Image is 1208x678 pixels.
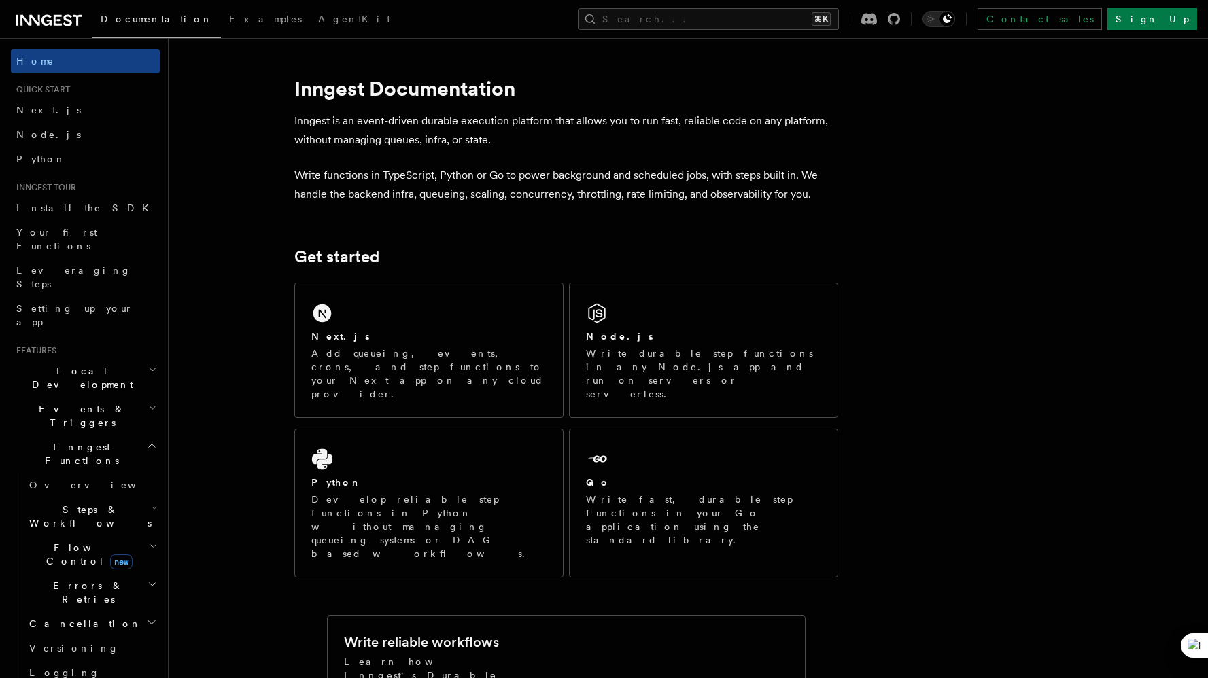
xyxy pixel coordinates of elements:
h2: Write reliable workflows [344,632,499,652]
h2: Node.js [586,329,653,343]
button: Search...⌘K [578,8,839,30]
a: Install the SDK [11,196,160,220]
button: Events & Triggers [11,397,160,435]
p: Write fast, durable step functions in your Go application using the standard library. [586,493,821,547]
span: Overview [29,480,169,490]
span: Leveraging Steps [16,265,131,289]
a: Overview [24,473,160,497]
span: Install the SDK [16,202,157,213]
span: Quick start [11,84,70,95]
span: Events & Triggers [11,402,148,429]
span: Setting up your app [16,303,133,327]
span: Errors & Retries [24,579,148,606]
p: Inngest is an event-driven durable execution platform that allows you to run fast, reliable code ... [294,111,838,149]
span: Logging [29,667,100,678]
a: Leveraging Steps [11,258,160,296]
button: Inngest Functions [11,435,160,473]
button: Errors & Retries [24,573,160,611]
h2: Next.js [311,329,370,343]
span: Features [11,345,56,356]
a: Get started [294,247,379,266]
span: Inngest Functions [11,440,147,467]
a: GoWrite fast, durable step functions in your Go application using the standard library. [569,429,838,577]
a: Documentation [92,4,221,38]
a: Node.jsWrite durable step functions in any Node.js app and run on servers or serverless. [569,283,838,418]
span: Cancellation [24,617,141,630]
a: Next.js [11,98,160,122]
a: Next.jsAdd queueing, events, crons, and step functions to your Next app on any cloud provider. [294,283,564,418]
span: Versioning [29,643,119,654]
p: Write functions in TypeScript, Python or Go to power background and scheduled jobs, with steps bu... [294,166,838,204]
button: Steps & Workflows [24,497,160,535]
span: Examples [229,14,302,24]
a: Versioning [24,636,160,660]
span: Node.js [16,129,81,140]
a: Python [11,147,160,171]
kbd: ⌘K [812,12,831,26]
span: Next.js [16,105,81,115]
a: Sign Up [1107,8,1197,30]
h2: Python [311,476,362,489]
h1: Inngest Documentation [294,76,838,101]
span: Local Development [11,364,148,391]
span: Home [16,54,54,68]
p: Add queueing, events, crons, and step functions to your Next app on any cloud provider. [311,346,547,401]
a: Setting up your app [11,296,160,334]
span: AgentKit [318,14,390,24]
span: Steps & Workflows [24,503,152,530]
span: new [110,554,133,569]
button: Cancellation [24,611,160,636]
a: AgentKit [310,4,398,37]
span: Python [16,154,66,164]
span: Documentation [101,14,213,24]
a: Node.js [11,122,160,147]
a: Your first Functions [11,220,160,258]
a: Examples [221,4,310,37]
a: PythonDevelop reliable step functions in Python without managing queueing systems or DAG based wo... [294,429,564,577]
a: Contact sales [978,8,1102,30]
span: Inngest tour [11,182,76,193]
span: Flow Control [24,541,150,568]
p: Write durable step functions in any Node.js app and run on servers or serverless. [586,346,821,401]
p: Develop reliable step functions in Python without managing queueing systems or DAG based workflows. [311,493,547,560]
a: Home [11,49,160,73]
h2: Go [586,476,610,489]
button: Toggle dark mode [922,11,955,27]
button: Local Development [11,359,160,397]
span: Your first Functions [16,227,97,251]
button: Flow Controlnew [24,535,160,573]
